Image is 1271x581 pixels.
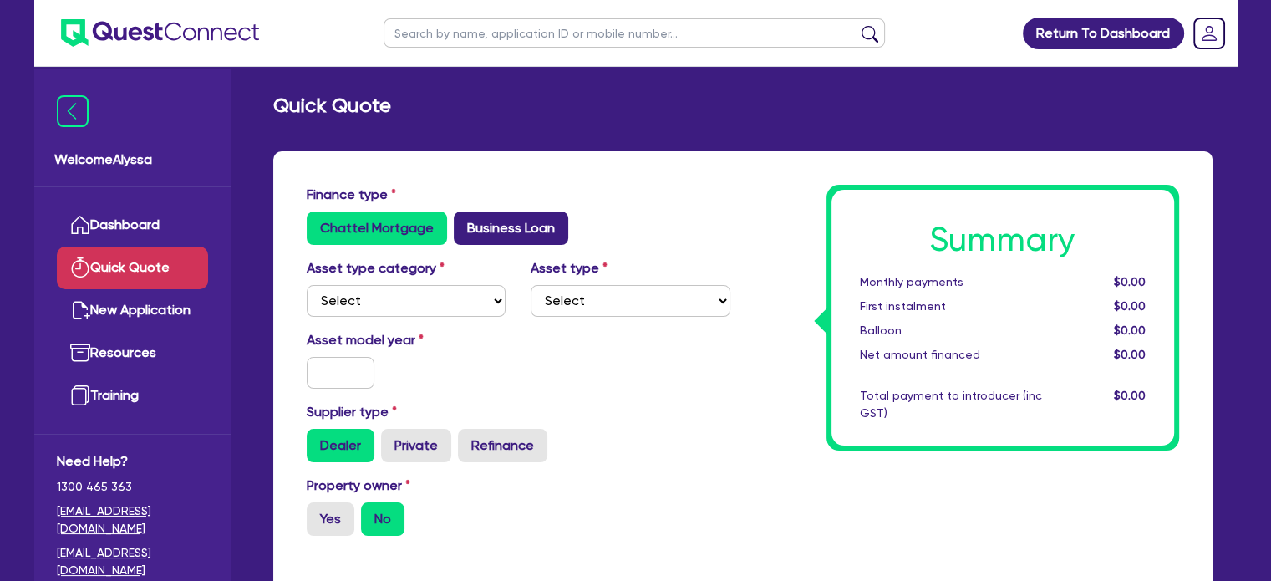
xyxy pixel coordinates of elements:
h2: Quick Quote [273,94,391,118]
label: Private [381,429,451,462]
label: No [361,502,404,536]
div: Total payment to introducer (inc GST) [847,387,1055,422]
a: Training [57,375,208,417]
div: Monthly payments [847,273,1055,291]
img: resources [70,343,90,363]
input: Search by name, application ID or mobile number... [384,18,885,48]
label: Asset type [531,258,608,278]
span: Welcome Alyssa [54,150,211,170]
span: $0.00 [1113,275,1145,288]
div: Net amount financed [847,346,1055,364]
label: Refinance [458,429,547,462]
div: Balloon [847,322,1055,339]
span: $0.00 [1113,348,1145,361]
a: Dashboard [57,204,208,247]
a: Dropdown toggle [1187,12,1231,55]
a: New Application [57,289,208,332]
span: $0.00 [1113,389,1145,402]
a: Quick Quote [57,247,208,289]
a: [EMAIL_ADDRESS][DOMAIN_NAME] [57,544,208,579]
label: Property owner [307,476,410,496]
label: Asset type category [307,258,445,278]
span: Need Help? [57,451,208,471]
label: Yes [307,502,354,536]
img: training [70,385,90,405]
a: Resources [57,332,208,375]
label: Finance type [307,185,396,205]
img: quick-quote [70,257,90,278]
div: First instalment [847,298,1055,315]
img: icon-menu-close [57,95,89,127]
h1: Summary [860,220,1146,260]
img: quest-connect-logo-blue [61,19,259,47]
label: Supplier type [307,402,397,422]
a: [EMAIL_ADDRESS][DOMAIN_NAME] [57,502,208,538]
a: Return To Dashboard [1023,18,1184,49]
label: Chattel Mortgage [307,212,447,245]
label: Dealer [307,429,374,462]
label: Business Loan [454,212,568,245]
span: $0.00 [1113,324,1145,337]
span: 1300 465 363 [57,478,208,496]
span: $0.00 [1113,299,1145,313]
label: Asset model year [294,330,519,350]
img: new-application [70,300,90,320]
